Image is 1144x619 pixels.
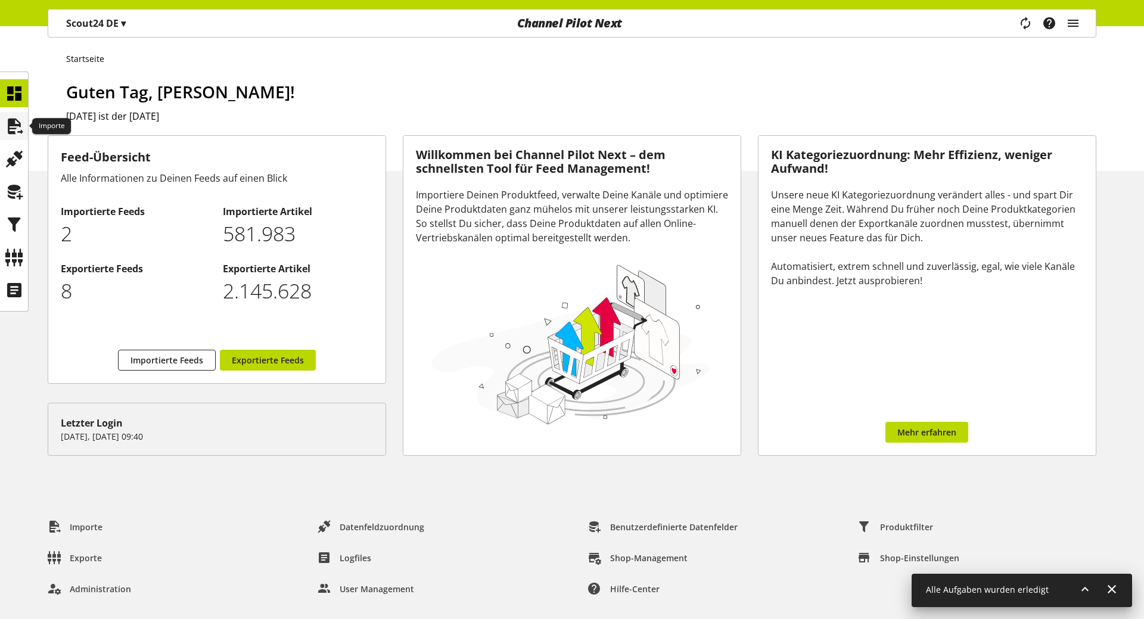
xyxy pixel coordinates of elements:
p: 581983 [223,219,372,249]
p: 2145628 [223,276,372,306]
span: Shop-Management [610,552,688,564]
p: [DATE], [DATE] 09:40 [61,430,373,443]
div: Importe [32,118,71,135]
h2: Importierte Artikel [223,204,372,219]
span: Importe [70,521,102,533]
a: Administration [38,578,141,599]
span: Exportierte Feeds [232,354,304,366]
span: Importierte Feeds [130,354,203,366]
a: Datenfeldzuordnung [308,516,434,537]
a: Mehr erfahren [885,422,968,443]
h2: [DATE] ist der [DATE] [66,109,1096,123]
a: Shop-Management [579,547,697,568]
span: Hilfe-Center [610,583,660,595]
span: Produktfilter [880,521,933,533]
a: User Management [308,578,424,599]
p: 2 [61,219,210,249]
span: User Management [340,583,414,595]
p: 8 [61,276,210,306]
h2: Importierte Feeds [61,204,210,219]
div: Letzter Login [61,416,373,430]
span: Exporte [70,552,102,564]
a: Produktfilter [848,516,943,537]
div: Unsere neue KI Kategoriezuordnung verändert alles - und spart Dir eine Menge Zeit. Während Du frü... [771,188,1083,288]
span: Datenfeldzuordnung [340,521,424,533]
span: Alle Aufgaben wurden erledigt [926,584,1049,595]
span: Mehr erfahren [897,426,956,438]
div: Alle Informationen zu Deinen Feeds auf einen Blick [61,171,373,185]
a: Benutzerdefinierte Datenfelder [579,516,747,537]
span: Guten Tag, [PERSON_NAME]! [66,80,295,103]
img: 78e1b9dcff1e8392d83655fcfc870417.svg [428,260,713,428]
a: Shop-Einstellungen [848,547,969,568]
a: Logfiles [308,547,381,568]
h2: Exportierte Artikel [223,262,372,276]
span: ▾ [121,17,126,30]
a: Importierte Feeds [118,350,216,371]
div: Importiere Deinen Produktfeed, verwalte Deine Kanäle und optimiere Deine Produktdaten ganz mühelo... [416,188,728,245]
span: Administration [70,583,131,595]
span: Logfiles [340,552,371,564]
h3: Feed-Übersicht [61,148,373,166]
h3: Willkommen bei Channel Pilot Next – dem schnellsten Tool für Feed Management! [416,148,728,175]
a: Importe [38,516,112,537]
a: Exportierte Feeds [220,350,316,371]
h3: KI Kategoriezuordnung: Mehr Effizienz, weniger Aufwand! [771,148,1083,175]
p: Scout24 DE [66,16,126,30]
span: Benutzerdefinierte Datenfelder [610,521,738,533]
span: Shop-Einstellungen [880,552,959,564]
a: Exporte [38,547,111,568]
a: Hilfe-Center [579,578,669,599]
nav: main navigation [48,9,1096,38]
h2: Exportierte Feeds [61,262,210,276]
